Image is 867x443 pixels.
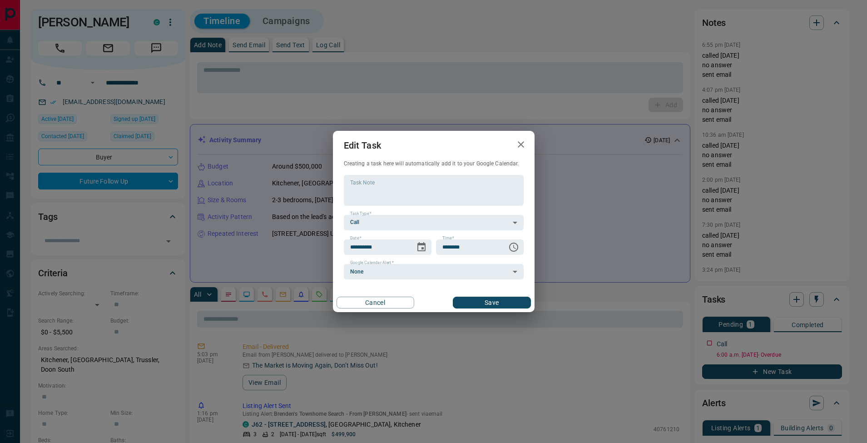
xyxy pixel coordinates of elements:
[412,238,431,256] button: Choose date, selected date is Sep 10, 2025
[505,238,523,256] button: Choose time, selected time is 6:00 AM
[350,211,372,217] label: Task Type
[337,297,414,309] button: Cancel
[442,235,454,241] label: Time
[344,215,524,230] div: Call
[350,260,394,266] label: Google Calendar Alert
[344,160,524,168] p: Creating a task here will automatically add it to your Google Calendar.
[350,235,362,241] label: Date
[344,264,524,279] div: None
[333,131,392,160] h2: Edit Task
[453,297,530,309] button: Save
